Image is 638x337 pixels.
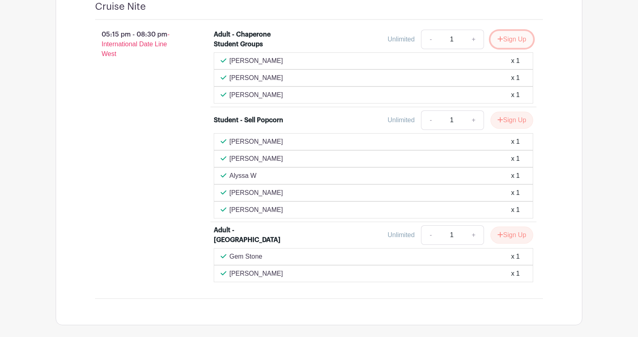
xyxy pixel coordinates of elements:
[464,225,484,245] a: +
[230,56,283,66] p: [PERSON_NAME]
[230,73,283,83] p: [PERSON_NAME]
[230,90,283,100] p: [PERSON_NAME]
[464,30,484,49] a: +
[511,205,520,215] div: x 1
[511,154,520,164] div: x 1
[214,30,284,49] div: Adult - Chaperone Student Groups
[421,110,440,130] a: -
[230,252,263,261] p: Gem Stone
[511,137,520,147] div: x 1
[511,171,520,181] div: x 1
[511,188,520,198] div: x 1
[230,137,283,147] p: [PERSON_NAME]
[490,31,533,48] button: Sign Up
[102,31,169,57] span: - International Date Line West
[230,188,283,198] p: [PERSON_NAME]
[511,56,520,66] div: x 1
[388,35,415,44] div: Unlimited
[421,30,440,49] a: -
[230,171,257,181] p: Alyssa W
[214,225,284,245] div: Adult - [GEOGRAPHIC_DATA]
[214,115,283,125] div: Student - Sell Popcorn
[511,90,520,100] div: x 1
[464,110,484,130] a: +
[490,227,533,244] button: Sign Up
[95,1,146,13] h4: Cruise Nite
[388,230,415,240] div: Unlimited
[421,225,440,245] a: -
[230,269,283,279] p: [PERSON_NAME]
[511,252,520,261] div: x 1
[511,73,520,83] div: x 1
[230,154,283,164] p: [PERSON_NAME]
[490,112,533,129] button: Sign Up
[230,205,283,215] p: [PERSON_NAME]
[388,115,415,125] div: Unlimited
[511,269,520,279] div: x 1
[82,26,201,62] p: 05:15 pm - 08:30 pm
